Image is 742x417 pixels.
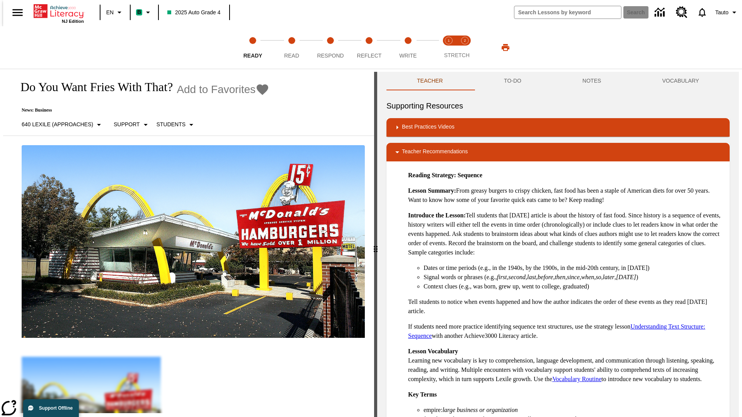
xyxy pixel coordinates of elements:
[596,274,601,280] em: so
[34,3,84,24] div: Home
[408,347,723,384] p: Learning new vocabulary is key to comprehension, language development, and communication through ...
[157,120,185,129] p: Students
[408,172,456,178] strong: Reading Strategy:
[39,405,73,411] span: Support Offline
[386,26,431,69] button: Write step 5 of 5
[62,19,84,24] span: NJ Edition
[527,274,536,280] em: last
[357,53,382,59] span: Reflect
[454,26,476,69] button: Stretch Respond step 2 of 2
[408,187,456,194] strong: Lesson Summary:
[111,118,153,132] button: Scaffolds, Support
[243,53,262,59] span: Ready
[514,6,621,19] input: search field
[177,83,269,96] button: Add to Favorites - Do You Want Fries With That?
[603,274,614,280] em: later
[671,2,692,23] a: Resource Center, Will open in new tab
[408,323,705,339] a: Understanding Text Structure: Sequence
[493,41,518,54] button: Print
[408,186,723,205] p: From greasy burgers to crispy chicken, fast food has been a staple of American diets for over 50 ...
[23,399,79,417] button: Support Offline
[177,83,255,96] span: Add to Favorites
[402,147,468,157] p: Teacher Recommendations
[402,123,454,132] p: Best Practices Videos
[552,376,601,382] a: Vocabulary Routine
[19,118,107,132] button: Select Lexile, 640 Lexile (Approaches)
[167,8,221,17] span: 2025 Auto Grade 4
[497,274,507,280] em: first
[424,405,723,415] li: empire:
[374,72,377,417] div: Press Enter or Spacebar and then press right and left arrow keys to move the slider
[408,348,458,354] strong: Lesson Vocabulary
[408,297,723,316] p: Tell students to notice when events happened and how the author indicates the order of these even...
[408,391,437,398] strong: Key Terms
[448,39,449,42] text: 1
[386,100,730,112] h6: Supporting Resources
[616,274,636,280] em: [DATE]
[347,26,391,69] button: Reflect step 4 of 5
[22,145,365,338] img: One of the first McDonald's stores, with the iconic red sign and golden arches.
[6,1,29,24] button: Open side menu
[424,273,723,282] li: Signal words or phrases (e.g., , , , , , , , , , )
[458,172,482,178] strong: Sequence
[650,2,671,23] a: Data Center
[317,53,344,59] span: Respond
[581,274,594,280] em: when
[386,118,730,137] div: Best Practices Videos
[399,53,417,59] span: Write
[408,212,466,219] strong: Introduce the Lesson:
[386,72,473,90] button: Teacher
[3,72,374,413] div: reading
[442,407,518,413] em: large business or organization
[555,274,565,280] em: then
[153,118,199,132] button: Select Student
[284,53,299,59] span: Read
[12,80,173,94] h1: Do You Want Fries With That?
[103,5,128,19] button: Language: EN, Select a language
[473,72,552,90] button: TO-DO
[269,26,314,69] button: Read step 2 of 5
[106,8,114,17] span: EN
[509,274,526,280] em: second
[538,274,553,280] em: before
[22,120,93,129] p: 640 Lexile (Approaches)
[464,39,466,42] text: 2
[114,120,140,129] p: Support
[408,211,723,257] p: Tell students that [DATE] article is about the history of fast food. Since history is a sequence ...
[230,26,275,69] button: Ready step 1 of 5
[444,52,470,58] span: STRETCH
[567,274,580,280] em: since
[712,5,742,19] button: Profile/Settings
[424,263,723,273] li: Dates or time periods (e.g., in the 1940s, by the 1900s, in the mid-20th century, in [DATE])
[386,72,730,90] div: Instructional Panel Tabs
[408,322,723,341] p: If students need more practice identifying sequence text structures, use the strategy lesson with...
[137,7,141,17] span: B
[631,72,730,90] button: VOCABULARY
[133,5,156,19] button: Boost Class color is mint green. Change class color
[377,72,739,417] div: activity
[308,26,353,69] button: Respond step 3 of 5
[424,282,723,291] li: Context clues (e.g., was born, grew up, went to college, graduated)
[386,143,730,161] div: Teacher Recommendations
[715,8,728,17] span: Tauto
[12,107,269,113] p: News: Business
[437,26,460,69] button: Stretch Read step 1 of 2
[552,72,631,90] button: NOTES
[692,2,712,22] a: Notifications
